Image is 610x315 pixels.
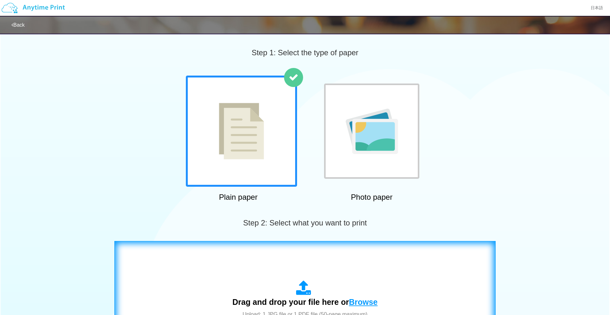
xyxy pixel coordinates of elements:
span: Step 1: Select the type of paper [252,48,358,57]
img: photo-paper.png [346,109,398,154]
span: Step 2: Select what you want to print [243,218,367,227]
a: Back [11,22,25,28]
h2: Photo paper [316,193,427,201]
span: Drag and drop your file here or [232,298,377,306]
h2: Plain paper [183,193,294,201]
span: Browse [349,298,377,306]
img: plain-paper.png [219,103,264,159]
